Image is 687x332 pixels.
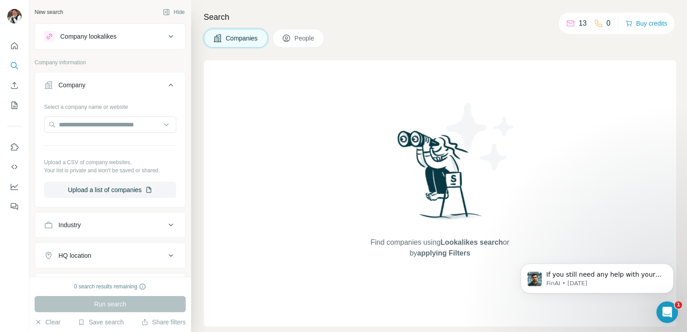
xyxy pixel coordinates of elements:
button: Search [7,58,22,74]
button: Company [35,74,185,99]
button: Upload a list of companies [44,182,176,198]
p: Upload a CSV of company websites. [44,158,176,166]
span: Companies [226,34,259,43]
span: 1 [675,301,682,309]
div: New search [35,8,63,16]
p: 0 [607,18,611,29]
iframe: Intercom notifications message [507,245,687,308]
button: My lists [7,97,22,113]
p: 13 [579,18,587,29]
div: Company lookalikes [60,32,116,41]
button: Industry [35,214,185,236]
div: Company [58,81,85,90]
h4: Search [204,11,676,23]
button: Share filters [141,318,186,327]
button: Enrich CSV [7,77,22,94]
img: Surfe Illustration - Woman searching with binoculars [393,128,487,229]
span: Lookalikes search [441,238,503,246]
div: Industry [58,220,81,229]
span: applying Filters [417,249,470,257]
span: People [294,34,315,43]
div: Select a company name or website [44,99,176,111]
p: Your list is private and won't be saved or shared. [44,166,176,175]
button: Use Surfe API [7,159,22,175]
button: Hide [156,5,191,19]
button: Clear [35,318,60,327]
button: HQ location [35,245,185,266]
button: Dashboard [7,179,22,195]
iframe: Intercom live chat [656,301,678,323]
button: Save search [78,318,124,327]
div: 0 search results remaining [74,283,147,291]
button: Buy credits [625,17,667,30]
button: Feedback [7,198,22,215]
button: Use Surfe on LinkedIn [7,139,22,155]
button: Annual revenue ($) [35,275,185,297]
span: Find companies using or by [368,237,512,259]
img: Avatar [7,9,22,23]
button: Company lookalikes [35,26,185,47]
p: Company information [35,58,186,67]
img: Surfe Illustration - Stars [440,96,521,177]
div: HQ location [58,251,91,260]
button: Quick start [7,38,22,54]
